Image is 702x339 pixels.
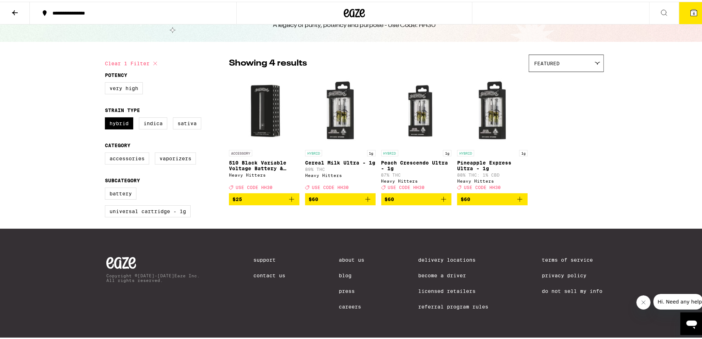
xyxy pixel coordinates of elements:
span: $60 [461,195,470,200]
a: Support [253,255,285,261]
p: Showing 4 results [229,56,307,68]
legend: Strain Type [105,106,140,111]
label: Battery [105,186,136,198]
p: Peach Crescendo Ultra - 1g [381,158,452,169]
div: Heavy Hitters [457,177,528,182]
a: About Us [339,255,365,261]
a: Referral Program Rules [418,302,488,308]
a: Privacy Policy [542,271,602,277]
span: Hi. Need any help? [4,5,51,11]
button: Add to bag [457,191,528,204]
p: 1g [443,148,451,155]
img: Heavy Hitters - Peach Crescendo Ultra - 1g [381,74,452,145]
button: Add to bag [381,191,452,204]
p: 510 Black Variable Voltage Battery & Charger [229,158,299,169]
a: Open page for Pineapple Express Ultra - 1g from Heavy Hitters [457,74,528,191]
a: Press [339,287,365,292]
button: Clear 1 filter [105,53,159,71]
span: $60 [309,195,318,200]
span: USE CODE HH30 [312,183,349,188]
span: Featured [534,59,560,65]
span: 6 [693,10,695,14]
p: Copyright © [DATE]-[DATE] Eaze Inc. All rights reserved. [106,272,200,281]
div: A legacy of purity, potency and purpose - Use Code: HH30 [273,20,436,28]
iframe: Close message [636,294,651,308]
div: Heavy Hitters [305,171,376,176]
p: HYBRID [381,148,398,155]
p: Cereal Milk Ultra - 1g [305,158,376,164]
a: Open page for Cereal Milk Ultra - 1g from Heavy Hitters [305,74,376,191]
button: Add to bag [305,191,376,204]
label: Accessories [105,151,149,163]
img: Heavy Hitters - 510 Black Variable Voltage Battery & Charger [229,74,299,145]
img: Heavy Hitters - Pineapple Express Ultra - 1g [457,74,528,145]
legend: Subcategory [105,176,140,182]
p: HYBRID [305,148,322,155]
label: Very High [105,80,143,93]
label: Indica [139,116,167,128]
p: ACCESSORY [229,148,252,155]
button: Add to bag [229,191,299,204]
span: USE CODE HH30 [388,183,425,188]
div: Heavy Hitters [229,171,299,176]
p: 89% THC [305,165,376,170]
p: 88% THC: 1% CBD [457,171,528,176]
a: Licensed Retailers [418,287,488,292]
label: Hybrid [105,116,133,128]
p: Pineapple Express Ultra - 1g [457,158,528,169]
span: USE CODE HH30 [464,183,501,188]
label: Universal Cartridge - 1g [105,204,191,216]
a: Open page for Peach Crescendo Ultra - 1g from Heavy Hitters [381,74,452,191]
a: Careers [339,302,365,308]
a: Do Not Sell My Info [542,287,602,292]
span: $25 [232,195,242,200]
p: HYBRID [457,148,474,155]
legend: Category [105,141,130,146]
p: 1g [519,148,528,155]
a: Become a Driver [418,271,488,277]
legend: Potency [105,71,127,76]
span: USE CODE HH30 [236,183,273,188]
a: Terms of Service [542,255,602,261]
p: 1g [367,148,376,155]
a: Open page for 510 Black Variable Voltage Battery & Charger from Heavy Hitters [229,74,299,191]
span: $60 [385,195,394,200]
img: Heavy Hitters - Cereal Milk Ultra - 1g [305,74,376,145]
a: Blog [339,271,365,277]
div: Heavy Hitters [381,177,452,182]
label: Sativa [173,116,201,128]
p: 87% THC [381,171,452,176]
a: Delivery Locations [418,255,488,261]
label: Vaporizers [155,151,196,163]
a: Contact Us [253,271,285,277]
